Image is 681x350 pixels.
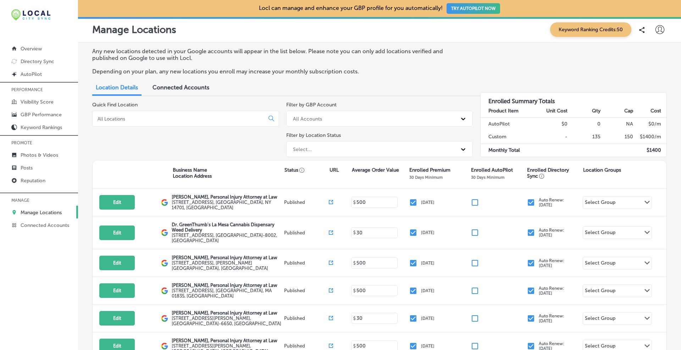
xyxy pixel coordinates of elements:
[21,71,42,77] p: AutoPilot
[568,130,601,144] td: 135
[330,167,339,173] p: URL
[471,167,513,173] p: Enrolled AutoPilot
[172,200,282,210] label: [STREET_ADDRESS] , [GEOGRAPHIC_DATA], NY 14701, [GEOGRAPHIC_DATA]
[99,256,135,270] button: Edit
[568,117,601,130] td: 0
[21,222,69,228] p: Connected Accounts
[352,167,399,173] p: Average Order Value
[161,315,168,322] img: logo
[92,48,466,61] p: Any new locations detected in your Google accounts will appear in the list below. Please note you...
[99,311,135,326] button: Edit
[353,200,356,205] p: $
[284,200,329,205] p: Published
[21,210,62,216] p: Manage Locations
[173,167,212,179] p: Business Name Location Address
[353,316,356,321] p: $
[172,255,282,260] p: [PERSON_NAME], Personal Injury Attorney at Law
[11,9,50,21] img: 12321ecb-abad-46dd-be7f-2600e8d3409flocal-city-sync-logo-rectangle.png
[286,102,337,108] label: Filter by GBP Account
[583,167,621,173] p: Location Groups
[539,286,564,296] p: Auto Renew: [DATE]
[535,105,568,118] th: Unit Cost
[585,229,615,238] div: Select Group
[585,199,615,207] div: Select Group
[471,175,504,180] p: 30 Days Minimum
[535,130,568,144] td: -
[92,24,176,35] p: Manage Locations
[585,260,615,268] div: Select Group
[284,260,329,266] p: Published
[409,175,443,180] p: 30 Days Minimum
[153,84,209,91] span: Connected Accounts
[601,105,634,118] th: Cap
[172,283,282,288] p: [PERSON_NAME], Personal Injury Attorney at Law
[21,59,54,65] p: Directory Sync
[481,93,667,105] h3: Enrolled Summary Totals
[99,283,135,298] button: Edit
[284,167,329,173] p: Status
[284,288,329,293] p: Published
[21,112,62,118] p: GBP Performance
[172,310,282,316] p: [PERSON_NAME], Personal Injury Attorney at Law
[601,130,634,144] td: 150
[633,105,666,118] th: Cost
[421,316,434,321] p: [DATE]
[92,68,466,75] p: Depending on your plan, any new locations you enroll may increase your monthly subscription costs.
[447,3,500,14] button: TRY AUTOPILOT NOW
[421,261,434,266] p: [DATE]
[568,105,601,118] th: Qty
[172,316,282,326] label: [STREET_ADDRESS][PERSON_NAME] , [GEOGRAPHIC_DATA]-6650, [GEOGRAPHIC_DATA]
[353,288,356,293] p: $
[21,124,62,130] p: Keyword Rankings
[585,315,615,323] div: Select Group
[97,116,263,122] input: All Locations
[172,233,282,243] label: [STREET_ADDRESS] , [GEOGRAPHIC_DATA]-8002, [GEOGRAPHIC_DATA]
[539,258,564,268] p: Auto Renew: [DATE]
[535,117,568,130] td: $0
[21,99,54,105] p: Visibility Score
[481,117,535,130] td: AutoPilot
[481,130,535,144] td: Custom
[99,226,135,240] button: Edit
[353,230,356,235] p: $
[284,316,329,321] p: Published
[21,46,42,52] p: Overview
[539,313,564,323] p: Auto Renew: [DATE]
[293,146,312,152] div: Select...
[99,195,135,210] button: Edit
[633,117,666,130] td: $ 0 /m
[21,165,33,171] p: Posts
[161,287,168,294] img: logo
[353,261,356,266] p: $
[161,199,168,206] img: logo
[409,167,450,173] p: Enrolled Premium
[161,229,168,236] img: logo
[421,344,434,349] p: [DATE]
[550,22,631,37] span: Keyword Ranking Credits: 50
[172,194,282,200] p: [PERSON_NAME], Personal Injury Attorney at Law
[172,338,282,343] p: [PERSON_NAME], Personal Injury Attorney at Law
[421,288,434,293] p: [DATE]
[161,260,168,267] img: logo
[585,288,615,296] div: Select Group
[539,198,564,207] p: Auto Renew: [DATE]
[539,228,564,238] p: Auto Renew: [DATE]
[481,144,535,157] td: Monthly Total
[601,117,634,130] td: NA
[172,260,282,271] label: [STREET_ADDRESS] , [PERSON_NAME][GEOGRAPHIC_DATA], [GEOGRAPHIC_DATA]
[488,108,519,114] strong: Product Item
[284,230,329,235] p: Published
[161,343,168,350] img: logo
[633,144,666,157] td: $ 1400
[172,288,282,299] label: [STREET_ADDRESS] , [GEOGRAPHIC_DATA], MA 01835, [GEOGRAPHIC_DATA]
[293,116,322,122] div: All Accounts
[92,102,138,108] label: Quick Find Location
[421,230,434,235] p: [DATE]
[21,152,58,158] p: Photos & Videos
[527,167,580,179] p: Enrolled Directory Sync
[284,343,329,349] p: Published
[21,178,45,184] p: Reputation
[286,132,341,138] label: Filter by Location Status
[353,344,356,349] p: $
[96,84,138,91] span: Location Details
